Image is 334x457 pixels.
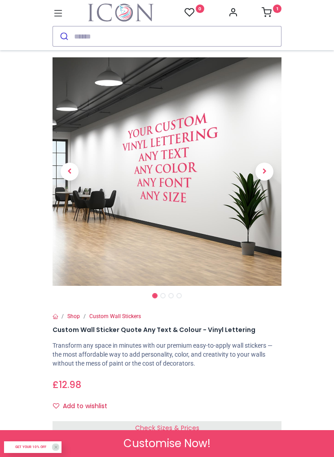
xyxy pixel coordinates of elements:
[247,92,282,252] a: Next
[273,4,281,13] sup: 1
[53,92,87,252] a: Previous
[89,313,141,319] a: Custom Wall Stickers
[53,326,281,335] h1: Custom Wall Sticker Quote Any Text & Colour - Vinyl Lettering
[53,26,74,46] button: Submit
[53,399,115,414] button: Add to wishlistAdd to wishlist
[255,163,273,181] span: Next
[196,4,204,13] sup: 0
[135,423,199,432] span: Check Sizes & Prices
[88,4,154,22] img: Icon Wall Stickers
[228,10,238,17] a: Account Info
[53,57,281,286] img: Custom Wall Sticker Quote Any Text & Colour - Vinyl Lettering
[262,10,281,17] a: 1
[53,379,81,392] span: £
[67,313,80,319] a: Shop
[53,341,281,368] p: Transform any space in minutes with our premium easy-to-apply wall stickers — the most affordable...
[185,7,204,18] a: 0
[61,163,79,181] span: Previous
[53,403,59,409] i: Add to wishlist
[59,378,81,391] span: 12.98
[123,436,211,451] span: Customise Now!
[88,4,154,22] a: Logo of Icon Wall Stickers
